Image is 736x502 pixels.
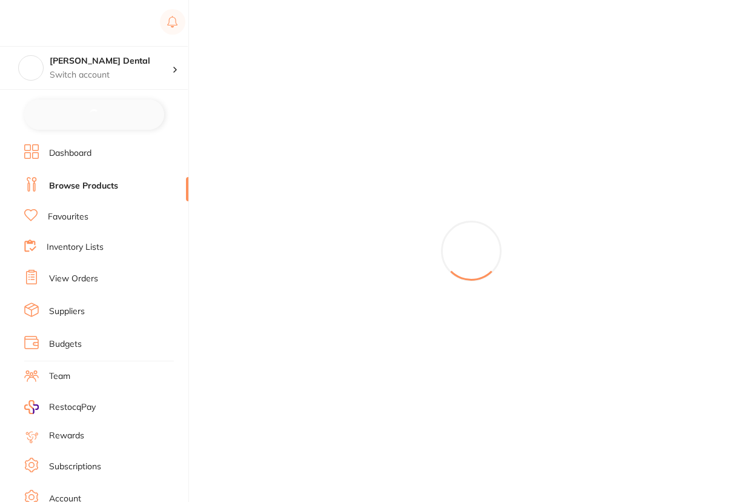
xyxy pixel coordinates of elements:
[49,273,98,285] a: View Orders
[50,69,172,81] p: Switch account
[24,400,96,414] a: RestocqPay
[49,306,85,318] a: Suppliers
[19,56,43,80] img: Curran Dental
[49,370,70,383] a: Team
[24,16,102,30] img: Restocq Logo
[49,338,82,350] a: Budgets
[50,55,172,67] h4: Curran Dental
[49,430,84,442] a: Rewards
[24,9,102,37] a: Restocq Logo
[49,147,91,159] a: Dashboard
[49,401,96,413] span: RestocqPay
[49,461,101,473] a: Subscriptions
[48,211,88,223] a: Favourites
[47,241,104,253] a: Inventory Lists
[24,400,39,414] img: RestocqPay
[49,180,118,192] a: Browse Products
